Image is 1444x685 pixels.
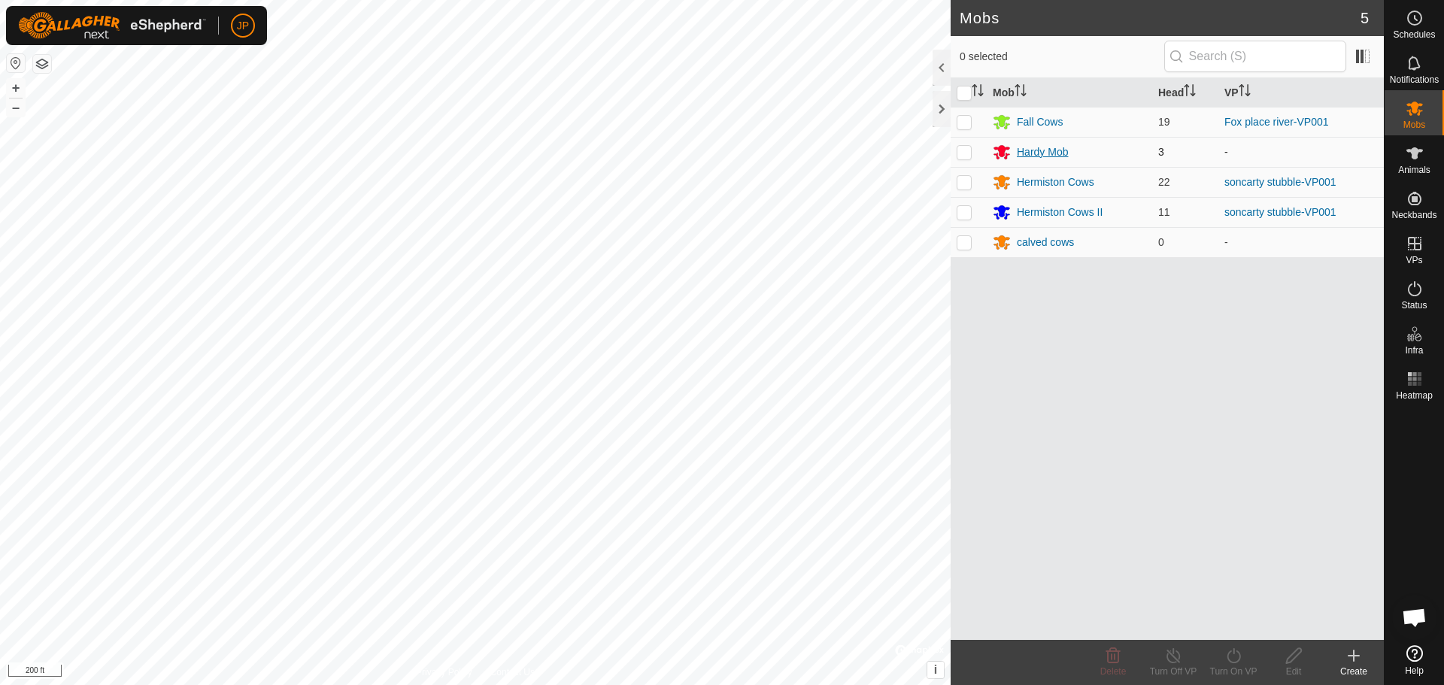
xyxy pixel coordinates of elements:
span: i [934,663,937,676]
div: Create [1324,665,1384,678]
span: 19 [1158,116,1170,128]
th: VP [1218,78,1384,108]
button: Map Layers [33,55,51,73]
th: Mob [987,78,1152,108]
span: JP [237,18,249,34]
span: 11 [1158,206,1170,218]
span: VPs [1406,256,1422,265]
span: 0 selected [960,49,1164,65]
td: - [1218,137,1384,167]
span: Status [1401,301,1427,310]
span: Delete [1100,666,1127,677]
div: Hermiston Cows [1017,174,1094,190]
span: Notifications [1390,75,1439,84]
button: i [927,662,944,678]
p-sorticon: Activate to sort [1015,86,1027,99]
h2: Mobs [960,9,1361,27]
a: Contact Us [490,665,535,679]
p-sorticon: Activate to sort [972,86,984,99]
span: Neckbands [1391,211,1436,220]
span: 0 [1158,236,1164,248]
p-sorticon: Activate to sort [1239,86,1251,99]
button: Reset Map [7,54,25,72]
span: Schedules [1393,30,1435,39]
div: Edit [1263,665,1324,678]
button: + [7,79,25,97]
div: Turn On VP [1203,665,1263,678]
div: Hermiston Cows II [1017,205,1103,220]
span: Animals [1398,165,1430,174]
a: Fox place river-VP001 [1224,116,1329,128]
span: 22 [1158,176,1170,188]
span: Mobs [1403,120,1425,129]
div: Turn Off VP [1143,665,1203,678]
a: soncarty stubble-VP001 [1224,206,1336,218]
div: calved cows [1017,235,1074,250]
img: Gallagher Logo [18,12,206,39]
span: 5 [1361,7,1369,29]
a: Help [1385,639,1444,681]
a: soncarty stubble-VP001 [1224,176,1336,188]
span: 3 [1158,146,1164,158]
p-sorticon: Activate to sort [1184,86,1196,99]
div: Open chat [1392,595,1437,640]
span: Help [1405,666,1424,675]
span: Infra [1405,346,1423,355]
td: - [1218,227,1384,257]
button: – [7,99,25,117]
div: Hardy Mob [1017,144,1068,160]
div: Fall Cows [1017,114,1063,130]
input: Search (S) [1164,41,1346,72]
a: Privacy Policy [416,665,472,679]
th: Head [1152,78,1218,108]
span: Heatmap [1396,391,1433,400]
